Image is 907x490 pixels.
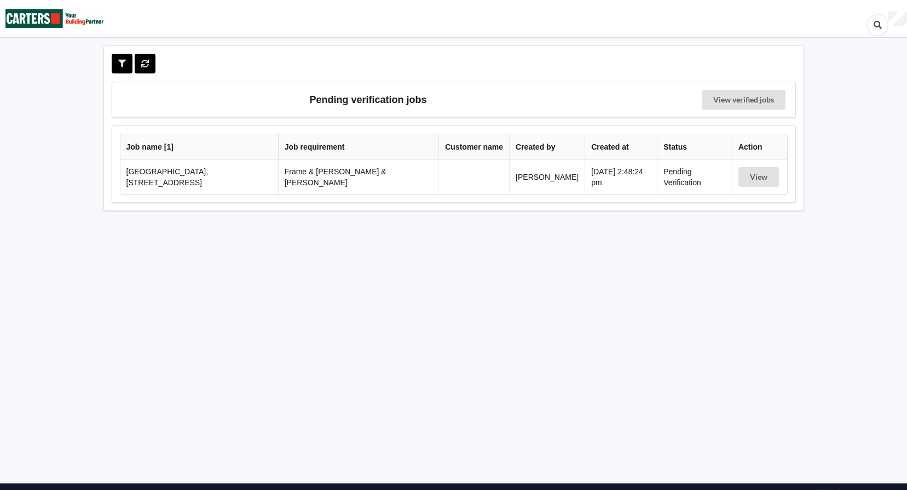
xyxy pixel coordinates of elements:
[657,160,732,194] td: Pending Verification
[738,167,779,187] button: View
[120,134,278,160] th: Job name [ 1 ]
[509,134,585,160] th: Created by
[657,134,732,160] th: Status
[120,160,278,194] td: [GEOGRAPHIC_DATA], [STREET_ADDRESS]
[5,1,104,36] img: Carters
[702,90,785,110] a: View verified jobs
[278,160,439,194] td: Frame & [PERSON_NAME] & [PERSON_NAME]
[509,160,585,194] td: [PERSON_NAME]
[585,160,657,194] td: [DATE] 2:48:24 pm
[120,90,617,110] h3: Pending verification jobs
[732,134,787,160] th: Action
[438,134,509,160] th: Customer name
[278,134,439,160] th: Job requirement
[888,12,907,27] div: User Profile
[738,173,781,181] a: View
[585,134,657,160] th: Created at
